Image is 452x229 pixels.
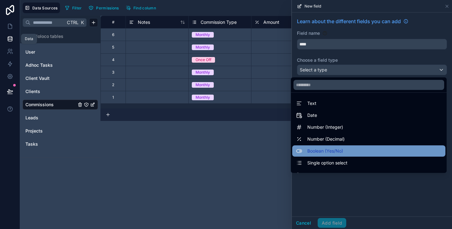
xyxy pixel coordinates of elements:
div: Monthly [196,32,210,38]
span: Boolean (Yes/No) [307,147,343,155]
span: Permissions [96,6,119,10]
div: 5 [112,45,114,50]
span: Text [307,100,316,107]
a: Tasks [25,141,76,147]
div: Leads [23,113,98,123]
div: Tasks [23,139,98,149]
a: Leads [25,115,76,121]
button: Find column [124,3,158,13]
span: Projects [25,128,43,134]
span: Find column [133,6,156,10]
div: Projects [23,126,98,136]
div: Monthly [196,70,210,75]
div: User [23,47,98,57]
button: Permissions [86,3,121,13]
span: Commissions [25,101,54,108]
a: Commissions [25,101,76,108]
span: Tasks [25,141,38,147]
div: Clients [23,86,98,96]
div: 4 [112,57,115,62]
div: Adhoc Tasks [23,60,98,70]
a: Client Vault [25,75,76,81]
span: Date [307,112,317,119]
div: Monthly [196,95,210,100]
div: 2 [112,82,114,87]
span: Multiple option select [307,171,351,179]
span: Number (Decimal) [307,135,345,143]
a: User [25,49,76,55]
div: 3 [112,70,114,75]
span: Notes [138,19,150,25]
div: Monthly [196,44,210,50]
span: Clients [25,88,40,95]
span: Adhoc Tasks [25,62,53,68]
button: Data Sources [23,3,60,13]
div: Monthly [196,82,210,88]
div: Once Off [196,57,211,63]
span: Client Vault [25,75,50,81]
span: Amount [263,19,279,25]
span: Number (Integer) [307,123,343,131]
a: Clients [25,88,76,95]
span: Filter [72,6,82,10]
div: Data [25,36,33,41]
div: # [105,20,121,24]
span: Data Sources [32,6,58,10]
div: 6 [112,32,114,37]
div: Client Vault [23,73,98,83]
a: Adhoc Tasks [25,62,76,68]
span: Commission Type [201,19,237,25]
div: 1 [112,95,114,100]
button: Filter [62,3,84,13]
span: User [25,49,35,55]
a: Permissions [86,3,123,13]
button: Noloco tables [23,32,94,41]
span: Noloco tables [34,33,63,39]
span: K [80,20,84,25]
span: Single option select [307,159,347,167]
span: Ctrl [66,18,79,26]
div: Commissions [23,100,98,110]
a: Projects [25,128,76,134]
span: Leads [25,115,38,121]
